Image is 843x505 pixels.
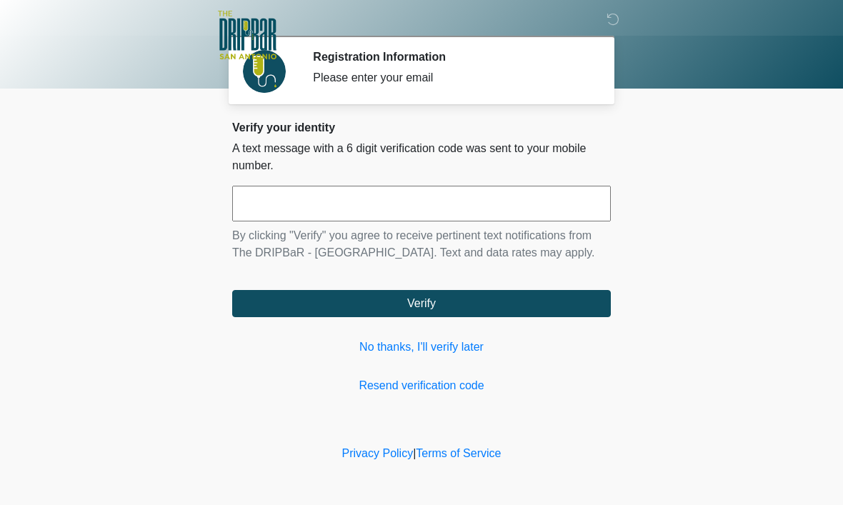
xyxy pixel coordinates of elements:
p: By clicking "Verify" you agree to receive pertinent text notifications from The DRIPBaR - [GEOGRA... [232,227,611,261]
a: | [413,447,416,459]
button: Verify [232,290,611,317]
a: Resend verification code [232,377,611,394]
h2: Verify your identity [232,121,611,134]
a: Privacy Policy [342,447,414,459]
a: No thanks, I'll verify later [232,339,611,356]
a: Terms of Service [416,447,501,459]
div: Please enter your email [313,69,589,86]
img: Agent Avatar [243,50,286,93]
img: The DRIPBaR - San Antonio Fossil Creek Logo [218,11,276,61]
p: A text message with a 6 digit verification code was sent to your mobile number. [232,140,611,174]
